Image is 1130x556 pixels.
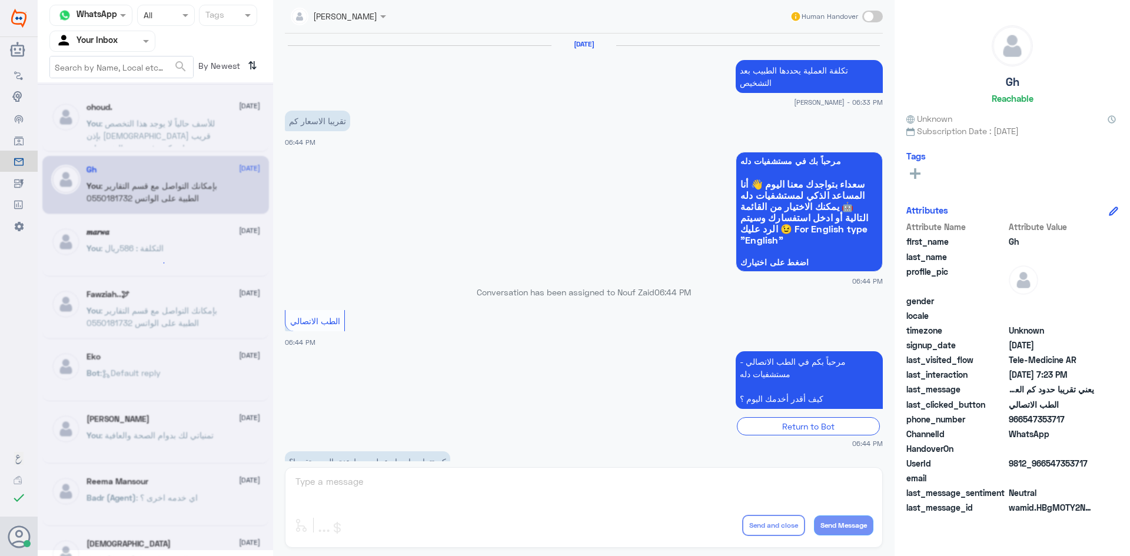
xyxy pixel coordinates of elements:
span: مرحباً بك في مستشفيات دله [740,157,878,166]
span: last_message [906,383,1006,395]
p: 18/9/2025, 6:44 PM [736,351,883,409]
h6: [DATE] [551,40,616,48]
span: الطب الاتصالي [1009,398,1094,411]
span: null [1009,472,1094,484]
span: 06:44 PM [852,438,883,448]
p: Conversation has been assigned to Nouf Zaid [285,286,883,298]
div: loading... [145,252,166,273]
span: 06:44 PM [852,276,883,286]
span: first_name [906,235,1006,248]
img: yourInbox.svg [56,32,74,50]
span: last_interaction [906,368,1006,381]
span: Gh [1009,235,1094,248]
div: Tags [204,8,224,24]
img: Widebot Logo [11,9,26,28]
p: 18/9/2025, 6:44 PM [285,111,350,131]
span: timezone [906,324,1006,337]
span: null [1009,442,1094,455]
span: wamid.HBgMOTY2NTQ3MzUzNzE3FQIAEhgUM0FFQ0RFNzg5QzdGRTg4Q0UyREYA [1009,501,1094,514]
button: Send and close [742,515,805,536]
span: null [1009,309,1094,322]
input: Search by Name, Local etc… [50,56,193,78]
span: الطب الاتصالي [290,316,340,326]
span: Unknown [906,112,952,125]
span: null [1009,295,1094,307]
span: 2 [1009,428,1094,440]
span: last_visited_flow [906,354,1006,366]
span: Unknown [1009,324,1094,337]
span: signup_date [906,339,1006,351]
img: defaultAdmin.png [992,26,1032,66]
span: HandoverOn [906,442,1006,455]
span: 06:44 PM [285,138,315,146]
span: يعني تقريبا حدود كم العمليه مابين كم [1009,383,1094,395]
span: 2025-09-18T14:54:39.606Z [1009,339,1094,351]
span: last_message_id [906,501,1006,514]
h6: Attributes [906,205,948,215]
span: Subscription Date : [DATE] [906,125,1118,137]
h6: Reachable [992,93,1033,104]
span: last_clicked_button [906,398,1006,411]
p: 18/9/2025, 6:33 PM [736,60,883,93]
span: 2025-09-18T16:23:04.438Z [1009,368,1094,381]
span: Attribute Value [1009,221,1094,233]
span: profile_pic [906,265,1006,292]
i: check [12,491,26,505]
img: whatsapp.png [56,6,74,24]
div: Return to Bot [737,417,880,435]
span: By Newest [194,56,243,79]
i: ⇅ [248,56,257,75]
img: defaultAdmin.png [1009,265,1038,295]
span: Attribute Name [906,221,1006,233]
span: ChannelId [906,428,1006,440]
span: 0 [1009,487,1094,499]
span: Tele-Medicine AR [1009,354,1094,366]
span: UserId [906,457,1006,470]
p: 18/9/2025, 6:45 PM [285,451,450,472]
span: gender [906,295,1006,307]
span: 06:44 PM [285,338,315,346]
span: [PERSON_NAME] - 06:33 PM [794,97,883,107]
span: last_message_sentiment [906,487,1006,499]
span: locale [906,309,1006,322]
button: Send Message [814,515,873,535]
h6: Tags [906,151,926,161]
span: 9812_966547353717 [1009,457,1094,470]
button: Avatar [8,525,30,548]
span: سعداء بتواجدك معنا اليوم 👋 أنا المساعد الذكي لمستشفيات دله 🤖 يمكنك الاختيار من القائمة التالية أو... [740,178,878,245]
span: phone_number [906,413,1006,425]
span: 06:44 PM [654,287,691,297]
span: Human Handover [802,11,858,22]
span: email [906,472,1006,484]
span: search [174,59,188,74]
span: last_name [906,251,1006,263]
h5: Gh [1006,75,1019,89]
span: 966547353717 [1009,413,1094,425]
span: اضغط على اختيارك [740,258,878,267]
button: search [174,57,188,76]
